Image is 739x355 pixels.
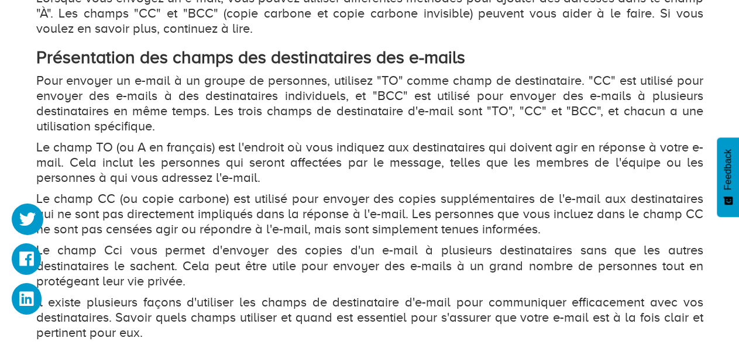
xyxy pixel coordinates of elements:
[717,137,739,217] button: Feedback - Afficher l’enquête
[36,295,703,340] p: Il existe plusieurs façons d'utiliser les champs de destinataire d'e-mail pour communiquer effica...
[36,48,465,68] strong: Présentation des champs des destinataires des e-mails
[36,74,703,135] p: Pour envoyer un e-mail à un groupe de personnes, utilisez "TO" comme champ de destinataire. "CC" ...
[723,149,733,190] span: Feedback
[36,140,703,186] p: Le champ TO (ou A en français) est l'endroit où vous indiquez aux destinataires qui doivent agir ...
[36,243,703,289] p: Le champ Cci vous permet d'envoyer des copies d'un e-mail à plusieurs destinataires sans que les ...
[36,192,703,237] p: Le champ CC (ou copie carbone) est utilisé pour envoyer des copies supplémentaires de l'e-mail au...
